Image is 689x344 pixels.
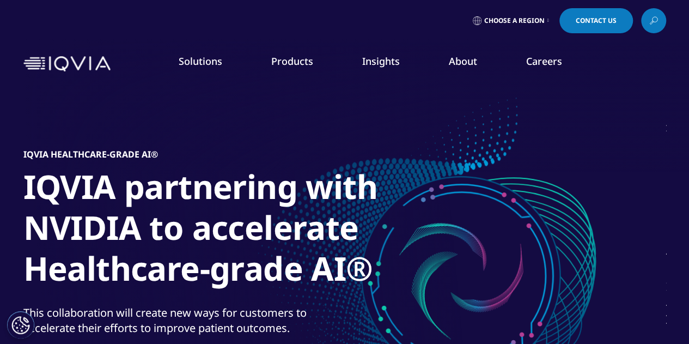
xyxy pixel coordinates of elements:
a: Insights [362,55,400,68]
a: Careers [526,55,562,68]
h5: IQVIA Healthcare-grade AI® [23,149,158,160]
div: This collaboration will create new ways for customers to accelerate their efforts to improve pati... [23,305,342,336]
span: Choose a Region [484,16,545,25]
nav: Primary [115,38,666,89]
a: Products [271,55,313,68]
img: IQVIA Healthcare Information Technology and Pharma Clinical Research Company [23,56,111,72]
a: Contact Us [559,8,633,33]
h1: IQVIA partnering with NVIDIA to accelerate Healthcare-grade AI® [23,166,432,295]
a: About [449,55,477,68]
button: Cookies Settings [7,311,34,339]
a: Solutions [179,55,222,68]
span: Contact Us [576,17,617,24]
